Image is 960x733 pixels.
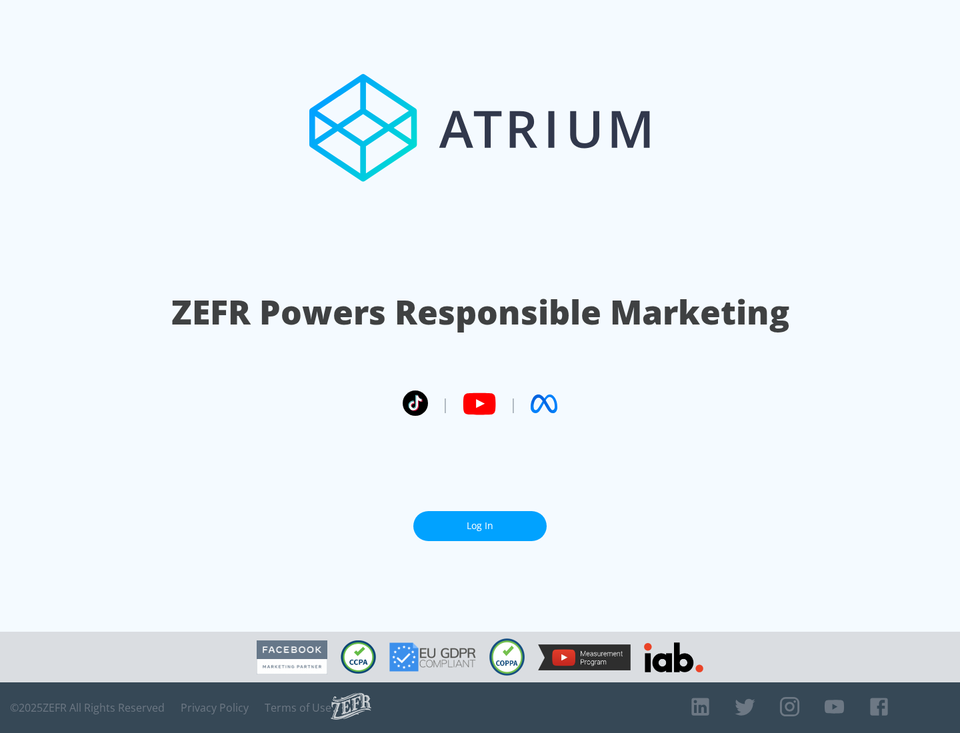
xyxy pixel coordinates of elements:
img: CCPA Compliant [341,640,376,674]
img: GDPR Compliant [389,642,476,672]
img: COPPA Compliant [489,638,525,676]
a: Privacy Policy [181,701,249,714]
img: IAB [644,642,703,672]
a: Log In [413,511,547,541]
img: YouTube Measurement Program [538,644,631,670]
h1: ZEFR Powers Responsible Marketing [171,289,789,335]
span: © 2025 ZEFR All Rights Reserved [10,701,165,714]
a: Terms of Use [265,701,331,714]
span: | [441,394,449,414]
img: Facebook Marketing Partner [257,640,327,674]
span: | [509,394,517,414]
